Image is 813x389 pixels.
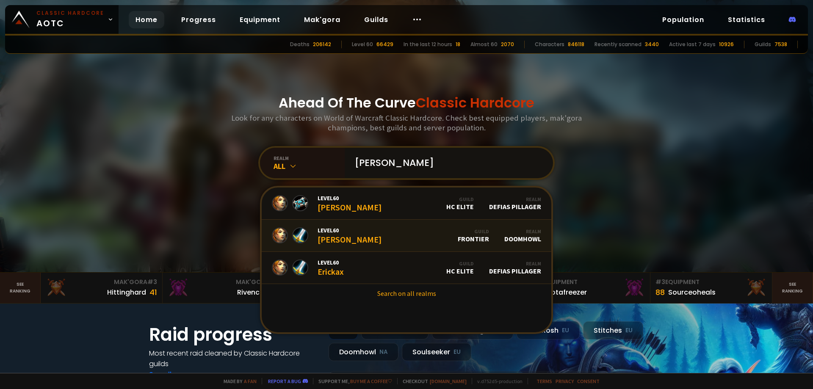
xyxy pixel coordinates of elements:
h1: Ahead Of The Curve [279,93,534,113]
small: NA [379,348,388,356]
span: Level 60 [318,226,382,234]
div: Realm [504,228,541,235]
div: Characters [535,41,564,48]
div: Equipment [534,278,645,287]
span: Level 60 [318,259,344,266]
div: 41 [149,287,157,298]
a: Mak'Gora#3Hittinghard41 [41,273,163,303]
small: EU [562,326,569,335]
div: Guild [458,228,489,235]
a: Privacy [556,378,574,384]
div: Realm [489,260,541,267]
div: 846118 [568,41,584,48]
div: Sourceoheals [668,287,716,298]
a: Search on all realms [262,284,551,303]
div: Equipment [655,278,767,287]
div: In the last 12 hours [404,41,452,48]
h4: Most recent raid cleaned by Classic Hardcore guilds [149,348,318,369]
div: Deaths [290,41,310,48]
a: Equipment [233,11,287,28]
div: Guild [446,196,474,202]
a: Buy me a coffee [350,378,392,384]
div: realm [274,155,345,161]
div: Soulseeker [402,343,471,361]
a: a fan [244,378,257,384]
div: 66429 [376,41,393,48]
div: Defias Pillager [489,196,541,211]
a: Population [655,11,711,28]
div: Guild [446,260,474,267]
span: # 3 [655,278,665,286]
a: #2Equipment88Notafreezer [528,273,650,303]
span: Level 60 [318,194,382,202]
div: [PERSON_NAME] [318,226,382,245]
div: HC Elite [446,196,474,211]
a: Level60[PERSON_NAME]GuildHC EliteRealmDefias Pillager [262,188,551,220]
div: 3440 [645,41,659,48]
div: HC Elite [446,260,474,275]
a: See all progress [149,370,204,379]
span: Classic Hardcore [416,93,534,112]
span: v. d752d5 - production [472,378,523,384]
a: Mak'gora [297,11,347,28]
div: Stitches [583,321,643,339]
h1: Raid progress [149,321,318,348]
div: Active last 7 days [669,41,716,48]
div: All [274,161,345,171]
small: EU [454,348,461,356]
div: Erickax [318,259,344,277]
h3: Look for any characters on World of Warcraft Classic Hardcore. Check best equipped players, mak'g... [228,113,585,132]
a: #3Equipment88Sourceoheals [650,273,772,303]
div: Doomhowl [329,343,398,361]
a: Statistics [721,11,772,28]
div: 206142 [313,41,331,48]
div: Nek'Rosh [517,321,580,339]
a: Mak'Gora#2Rivench100 [163,273,285,303]
input: Search a character... [350,148,543,178]
span: AOTC [36,9,104,30]
a: Home [129,11,164,28]
small: Classic Hardcore [36,9,104,17]
div: Rivench [237,287,264,298]
a: Level60[PERSON_NAME]GuildFrontierRealmDoomhowl [262,220,551,252]
div: Defias Pillager [489,260,541,275]
small: EU [625,326,633,335]
div: 88 [655,287,665,298]
div: Almost 60 [470,41,498,48]
a: Terms [536,378,552,384]
a: Level60ErickaxGuildHC EliteRealmDefias Pillager [262,252,551,284]
div: 10926 [719,41,734,48]
div: Recently scanned [595,41,642,48]
span: Made by [218,378,257,384]
div: Hittinghard [107,287,146,298]
a: Seeranking [772,273,813,303]
span: # 3 [147,278,157,286]
div: Guilds [755,41,771,48]
a: Classic HardcoreAOTC [5,5,119,34]
div: [PERSON_NAME] [318,194,382,212]
a: Progress [174,11,223,28]
div: 18 [456,41,460,48]
a: Consent [577,378,600,384]
span: Checkout [397,378,467,384]
div: Level 60 [352,41,373,48]
div: Realm [489,196,541,202]
span: Support me, [313,378,392,384]
div: Notafreezer [546,287,587,298]
a: Guilds [357,11,395,28]
div: 7538 [774,41,787,48]
a: [DOMAIN_NAME] [430,378,467,384]
div: Frontier [458,228,489,243]
a: Report a bug [268,378,301,384]
div: 2070 [501,41,514,48]
div: Mak'Gora [168,278,279,287]
div: Doomhowl [504,228,541,243]
div: Mak'Gora [46,278,157,287]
